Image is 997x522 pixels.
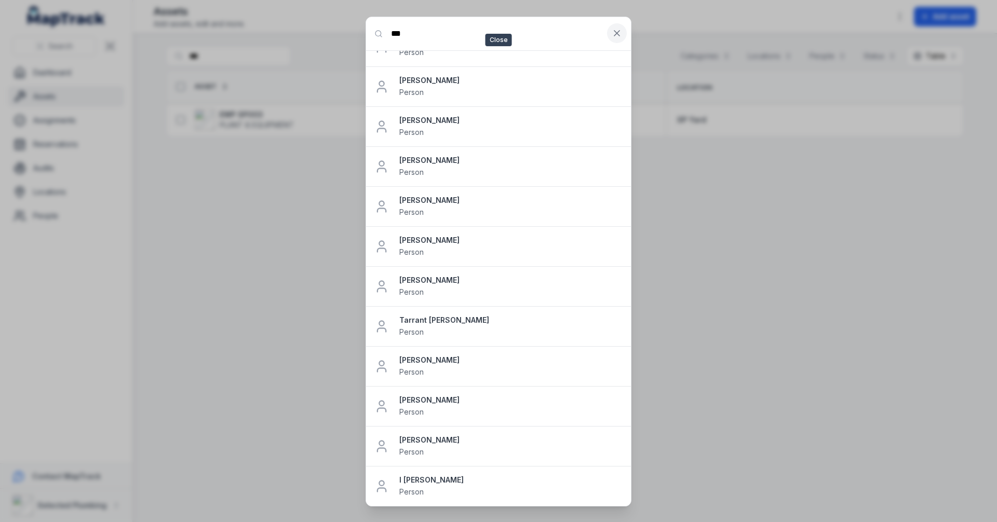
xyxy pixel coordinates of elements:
a: [PERSON_NAME]Person [399,115,623,138]
span: Person [399,248,424,256]
strong: Tarrant [PERSON_NAME] [399,315,623,325]
strong: [PERSON_NAME] [399,435,623,445]
strong: [PERSON_NAME] [399,195,623,205]
span: Person [399,407,424,416]
strong: [PERSON_NAME] [399,155,623,166]
span: Person [399,327,424,336]
strong: [PERSON_NAME] [399,395,623,405]
a: [PERSON_NAME]Person [399,235,623,258]
a: [PERSON_NAME]Person [399,155,623,178]
span: Person [399,447,424,456]
a: Tarrant [PERSON_NAME]Person [399,315,623,338]
span: Person [399,487,424,496]
span: Person [399,168,424,176]
span: Person [399,88,424,97]
a: [PERSON_NAME]Person [399,435,623,458]
strong: I [PERSON_NAME] [399,475,623,485]
span: Person [399,367,424,376]
strong: [PERSON_NAME] [399,235,623,245]
strong: [PERSON_NAME] [399,75,623,86]
span: Person [399,128,424,136]
span: Person [399,287,424,296]
strong: [PERSON_NAME] [399,115,623,126]
a: [PERSON_NAME]Person [399,75,623,98]
span: Person [399,208,424,216]
a: [PERSON_NAME]Person [399,275,623,298]
span: Close [486,34,512,46]
a: [PERSON_NAME]Person [399,395,623,418]
a: [PERSON_NAME]Person [399,195,623,218]
strong: [PERSON_NAME] [399,275,623,285]
strong: [PERSON_NAME] [399,355,623,365]
a: I [PERSON_NAME]Person [399,475,623,498]
span: Person [399,48,424,57]
a: [PERSON_NAME]Person [399,355,623,378]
